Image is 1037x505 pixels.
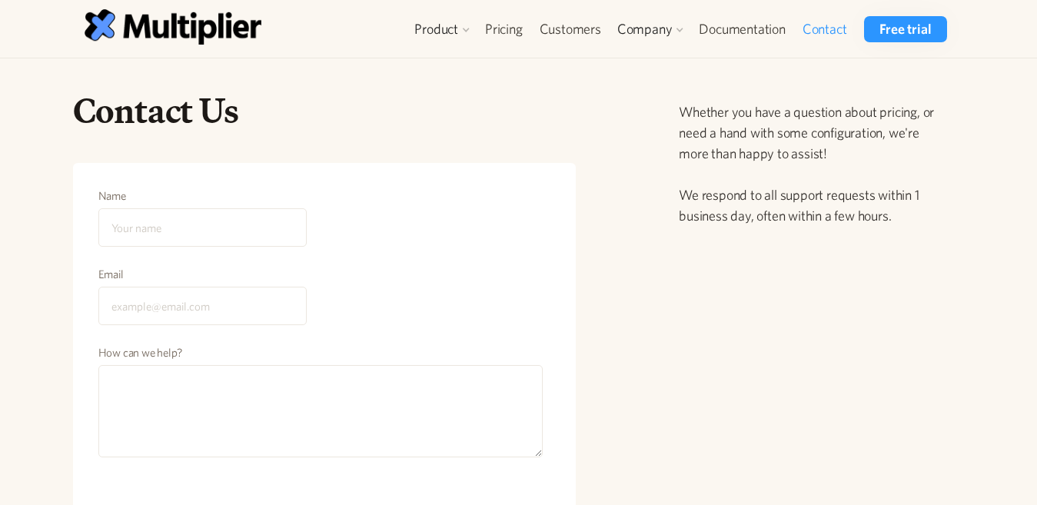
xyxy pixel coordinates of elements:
[414,20,458,38] div: Product
[864,16,946,42] a: Free trial
[617,20,673,38] div: Company
[98,287,307,325] input: example@email.com
[98,267,307,282] label: Email
[477,16,531,42] a: Pricing
[98,208,307,247] input: Your name
[690,16,793,42] a: Documentation
[610,16,691,42] div: Company
[794,16,856,42] a: Contact
[98,188,307,204] label: Name
[679,101,949,226] p: Whether you have a question about pricing, or need a hand with some configuration, we're more tha...
[531,16,610,42] a: Customers
[407,16,477,42] div: Product
[98,345,543,360] label: How can we help?
[73,89,577,132] h1: Contact Us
